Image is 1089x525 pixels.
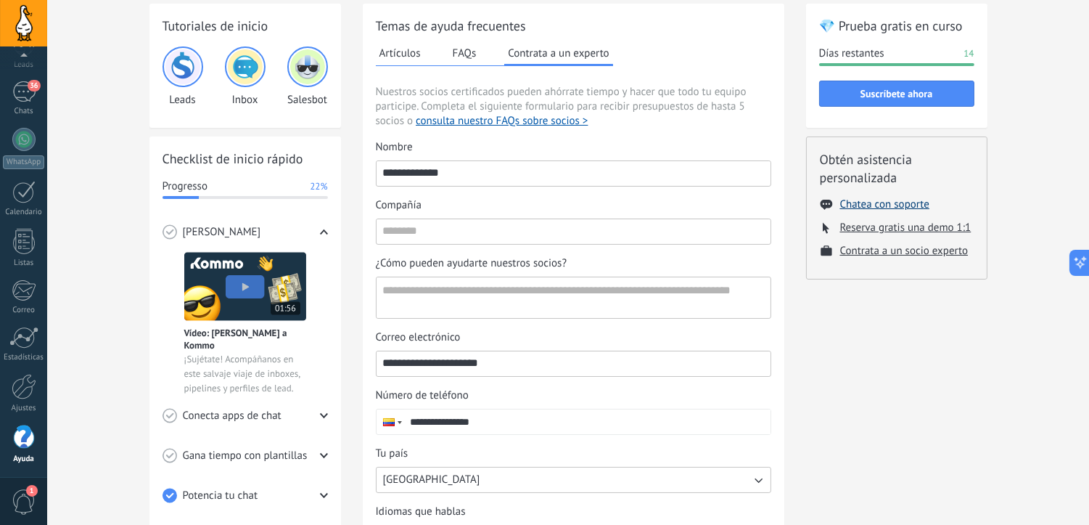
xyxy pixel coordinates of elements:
[183,225,261,240] span: [PERSON_NAME]
[310,179,327,194] span: 22%
[860,89,933,99] span: Suscríbete ahora
[163,46,203,107] div: Leads
[163,179,207,194] span: Progresso
[376,17,771,35] h2: Temas de ayuda frecuentes
[376,256,567,271] span: ¿Cómo pueden ayudarte nuestros socios?
[287,46,328,107] div: Salesbot
[819,46,884,61] span: Días restantes
[183,449,308,463] span: Gana tiempo con plantillas
[383,473,480,487] span: [GEOGRAPHIC_DATA]
[376,198,422,213] span: Compañía
[376,388,469,403] span: Número de teléfono
[377,351,770,375] input: Correo electrónico
[840,221,971,235] button: Reserva gratis una demo 1:1
[820,150,974,187] h2: Obtén asistencia personalizada
[376,140,413,155] span: Nombre
[3,208,45,217] div: Calendario
[819,81,974,107] button: Suscríbete ahora
[28,80,40,91] span: 36
[404,410,770,434] input: Número de teléfono
[3,353,45,362] div: Estadísticas
[376,85,771,129] span: Nuestros socios certificados pueden ahórrate tiempo y hacer que todo tu equipo participe. Complet...
[819,17,974,35] h2: 💎 Prueba gratis en curso
[26,485,38,497] span: 1
[3,155,44,169] div: WhatsApp
[225,46,266,107] div: Inbox
[377,410,404,434] div: Colombia: + 57
[376,42,424,64] button: Artículos
[377,277,768,318] textarea: ¿Cómo pueden ayudarte nuestros socios?
[3,404,45,413] div: Ajustes
[3,455,45,464] div: Ayuda
[3,306,45,315] div: Correo
[963,46,974,61] span: 14
[840,198,929,211] button: Chatea con soporte
[416,114,588,129] button: consulta nuestro FAQs sobre socios >
[449,42,480,64] button: FAQs
[376,505,466,519] span: Idiomas que hablas
[163,17,328,35] h2: Tutoriales de inicio
[376,330,461,345] span: Correo electrónico
[183,409,282,423] span: Conecta apps de chat
[3,259,45,268] div: Listas
[183,489,258,503] span: Potencia tu chat
[377,219,770,243] input: Compañía
[376,447,408,461] span: Tu país
[376,467,771,493] button: Tu país
[184,327,306,351] span: Vídeo: [PERSON_NAME] a Kommo
[163,150,328,168] h2: Checklist de inicio rápido
[184,252,306,321] img: Meet video
[504,42,612,66] button: Contrata a un experto
[377,161,770,184] input: Nombre
[840,244,969,258] button: Contrata a un socio experto
[184,352,306,396] span: ¡Sujétate! Acompáñanos en este salvaje viaje de inboxes, pipelines y perfiles de lead.
[3,107,45,116] div: Chats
